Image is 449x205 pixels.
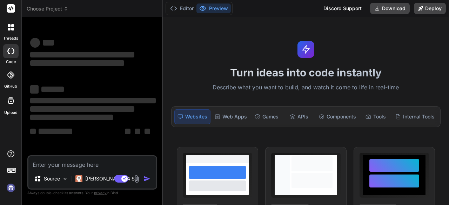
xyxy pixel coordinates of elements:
[75,175,82,182] img: Claude 4 Sonnet
[125,129,130,134] span: ‌
[143,175,150,182] img: icon
[30,106,134,112] span: ‌
[30,52,134,57] span: ‌
[44,175,60,182] p: Source
[174,109,210,124] div: Websites
[30,38,40,48] span: ‌
[360,109,391,124] div: Tools
[3,35,18,41] label: threads
[167,66,445,79] h1: Turn ideas into code instantly
[94,191,107,195] span: privacy
[167,83,445,92] p: Describe what you want to build, and watch it come to life in real-time
[167,4,196,13] button: Editor
[283,109,314,124] div: APIs
[30,129,36,134] span: ‌
[145,129,150,134] span: ‌
[6,59,16,65] label: code
[43,40,54,46] span: ‌
[4,110,18,116] label: Upload
[133,175,141,183] img: attachment
[30,98,156,103] span: ‌
[196,4,231,13] button: Preview
[30,115,113,120] span: ‌
[370,3,410,14] button: Download
[5,182,17,194] img: signin
[30,60,124,66] span: ‌
[62,176,68,182] img: Pick Models
[212,109,250,124] div: Web Apps
[393,109,437,124] div: Internal Tools
[39,129,72,134] span: ‌
[30,85,39,94] span: ‌
[135,129,140,134] span: ‌
[27,5,68,12] span: Choose Project
[414,3,446,14] button: Deploy
[85,175,138,182] p: [PERSON_NAME] 4 S..
[316,109,359,124] div: Components
[41,87,64,92] span: ‌
[27,190,157,196] p: Always double-check its answers. Your in Bind
[319,3,366,14] div: Discord Support
[251,109,282,124] div: Games
[4,83,17,89] label: GitHub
